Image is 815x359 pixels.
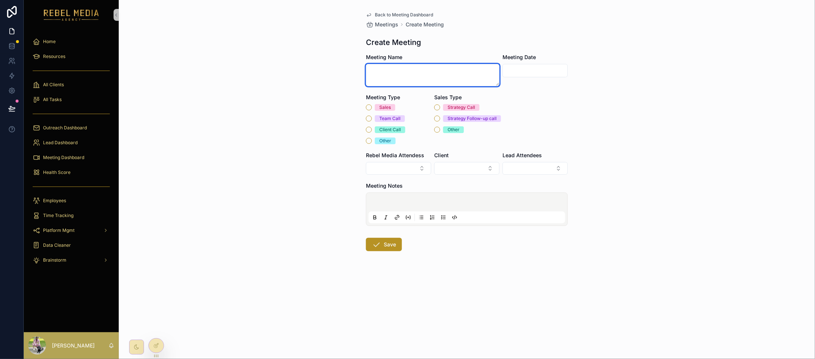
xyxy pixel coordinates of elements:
[24,30,119,332] div: scrollable content
[28,78,114,91] a: All Clients
[28,224,114,237] a: Platform Mgmt
[52,342,95,349] p: [PERSON_NAME]
[43,227,75,233] span: Platform Mgmt
[379,138,391,144] div: Other
[366,12,433,18] a: Back to Meeting Dashboard
[379,104,391,111] div: Sales
[503,152,542,158] span: Lead Attendees
[28,121,114,135] a: Outreach Dashboard
[43,198,66,204] span: Employees
[44,9,99,21] img: App logo
[366,94,400,100] span: Meeting Type
[448,115,497,122] div: Strategy Follow-up call
[366,21,398,28] a: Meetings
[43,97,62,103] span: All Tasks
[28,253,114,267] a: Brainstorm
[375,21,398,28] span: Meetings
[366,238,402,251] button: Save
[379,115,400,122] div: Team Call
[43,140,78,146] span: Lead Dashboard
[28,209,114,222] a: Time Tracking
[43,54,65,59] span: Resources
[366,162,431,175] button: Select Button
[448,104,475,111] div: Strategy Call
[28,50,114,63] a: Resources
[28,35,114,48] a: Home
[366,182,403,189] span: Meeting Notes
[43,242,71,248] span: Data Cleaner
[434,94,462,100] span: Sales Type
[375,12,433,18] span: Back to Meeting Dashboard
[503,54,536,60] span: Meeting Date
[28,136,114,149] a: Lead Dashboard
[434,152,449,158] span: Client
[43,39,56,45] span: Home
[43,125,87,131] span: Outreach Dashboard
[448,126,459,133] div: Other
[28,151,114,164] a: Meeting Dashboard
[43,213,73,219] span: Time Tracking
[366,152,424,158] span: Rebel Media Attendess
[28,239,114,252] a: Data Cleaner
[406,21,444,28] a: Create Meeting
[43,169,71,175] span: Health Score
[366,54,402,60] span: Meeting Name
[379,126,401,133] div: Client Call
[28,194,114,207] a: Employees
[366,37,421,48] h1: Create Meeting
[28,93,114,106] a: All Tasks
[28,166,114,179] a: Health Score
[434,162,500,175] button: Select Button
[43,155,84,161] span: Meeting Dashboard
[43,257,66,263] span: Brainstorm
[43,82,64,88] span: All Clients
[503,162,568,175] button: Select Button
